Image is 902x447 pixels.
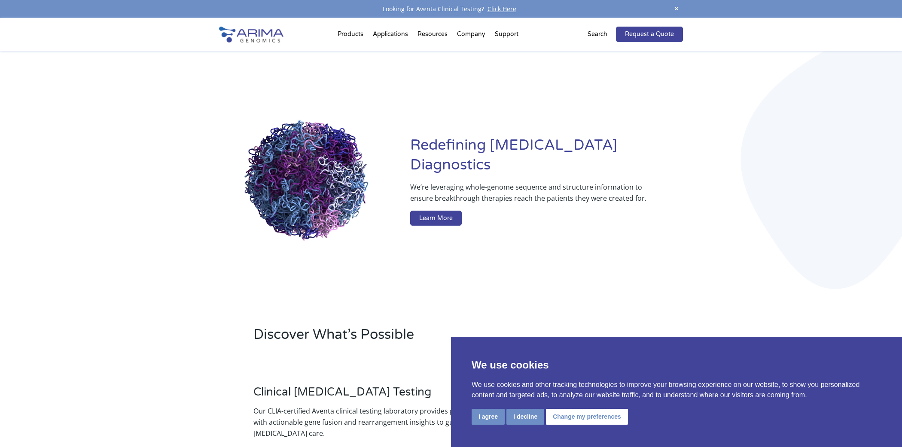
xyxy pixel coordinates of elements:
[472,357,881,373] p: We use cookies
[546,409,628,425] button: Change my preferences
[253,385,487,405] h3: Clinical [MEDICAL_DATA] Testing
[219,27,283,42] img: Arima-Genomics-logo
[616,27,683,42] a: Request a Quote
[253,325,561,351] h2: Discover What’s Possible
[472,409,505,425] button: I agree
[506,409,544,425] button: I decline
[484,5,520,13] a: Click Here
[253,405,487,439] p: Our CLIA-certified Aventa clinical testing laboratory provides physicians with actionable gene fu...
[410,136,683,181] h1: Redefining [MEDICAL_DATA] Diagnostics
[410,211,462,226] a: Learn More
[472,380,881,400] p: We use cookies and other tracking technologies to improve your browsing experience on our website...
[219,3,683,15] div: Looking for Aventa Clinical Testing?
[588,29,607,40] p: Search
[410,181,649,211] p: We’re leveraging whole-genome sequence and structure information to ensure breakthrough therapies...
